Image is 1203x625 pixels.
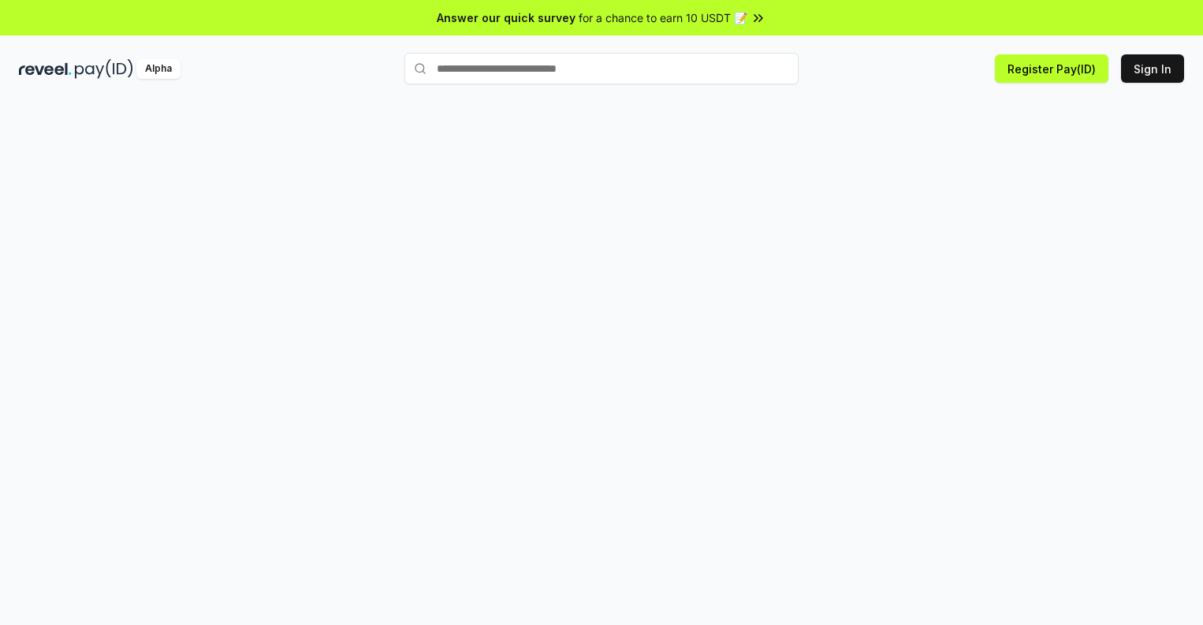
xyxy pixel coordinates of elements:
[437,9,575,26] span: Answer our quick survey
[579,9,747,26] span: for a chance to earn 10 USDT 📝
[136,59,181,79] div: Alpha
[1121,54,1184,83] button: Sign In
[19,59,72,79] img: reveel_dark
[995,54,1108,83] button: Register Pay(ID)
[75,59,133,79] img: pay_id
